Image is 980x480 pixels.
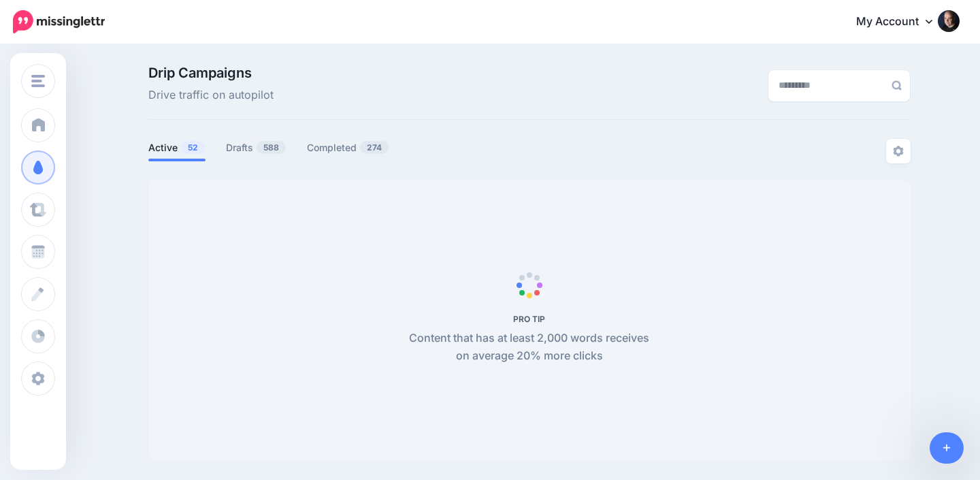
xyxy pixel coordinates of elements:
a: My Account [843,5,960,39]
span: Drive traffic on autopilot [148,86,274,104]
p: Content that has at least 2,000 words receives on average 20% more clicks [402,330,657,365]
img: search-grey-6.png [892,80,902,91]
a: Drafts588 [226,140,287,156]
span: 588 [257,141,286,154]
span: 274 [360,141,389,154]
img: settings-grey.png [893,146,904,157]
a: Active52 [148,140,206,156]
span: 52 [181,141,205,154]
img: menu.png [31,75,45,87]
h5: PRO TIP [402,314,657,324]
a: Completed274 [307,140,389,156]
span: Drip Campaigns [148,66,274,80]
img: Missinglettr [13,10,105,33]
